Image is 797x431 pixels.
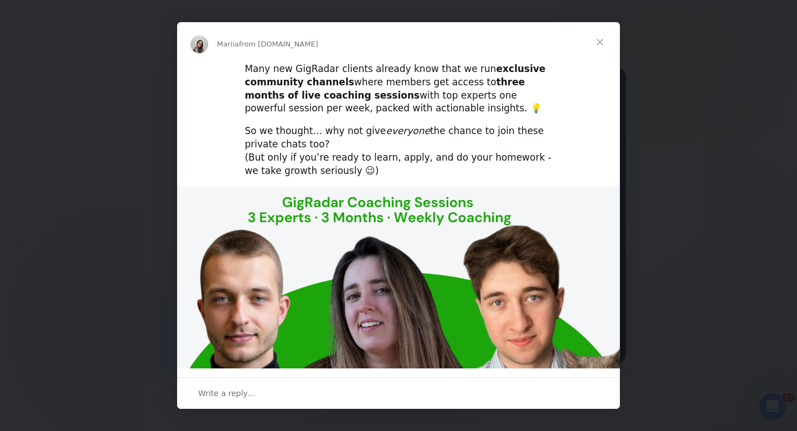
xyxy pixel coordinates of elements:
[239,40,318,48] span: from [DOMAIN_NAME]
[245,125,552,177] div: So we thought… why not give the chance to join these private chats too? (But only if you’re ready...
[386,125,430,136] i: everyone
[198,386,256,401] span: Write a reply…
[245,63,545,88] b: exclusive community channels
[580,22,620,62] span: Close
[245,76,525,101] b: three months of live coaching sessions
[217,40,239,48] span: Mariia
[177,377,620,409] div: Open conversation and reply
[245,63,552,115] div: Many new GigRadar clients already know that we run where members get access to with top experts o...
[190,35,208,53] img: Profile image for Mariia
